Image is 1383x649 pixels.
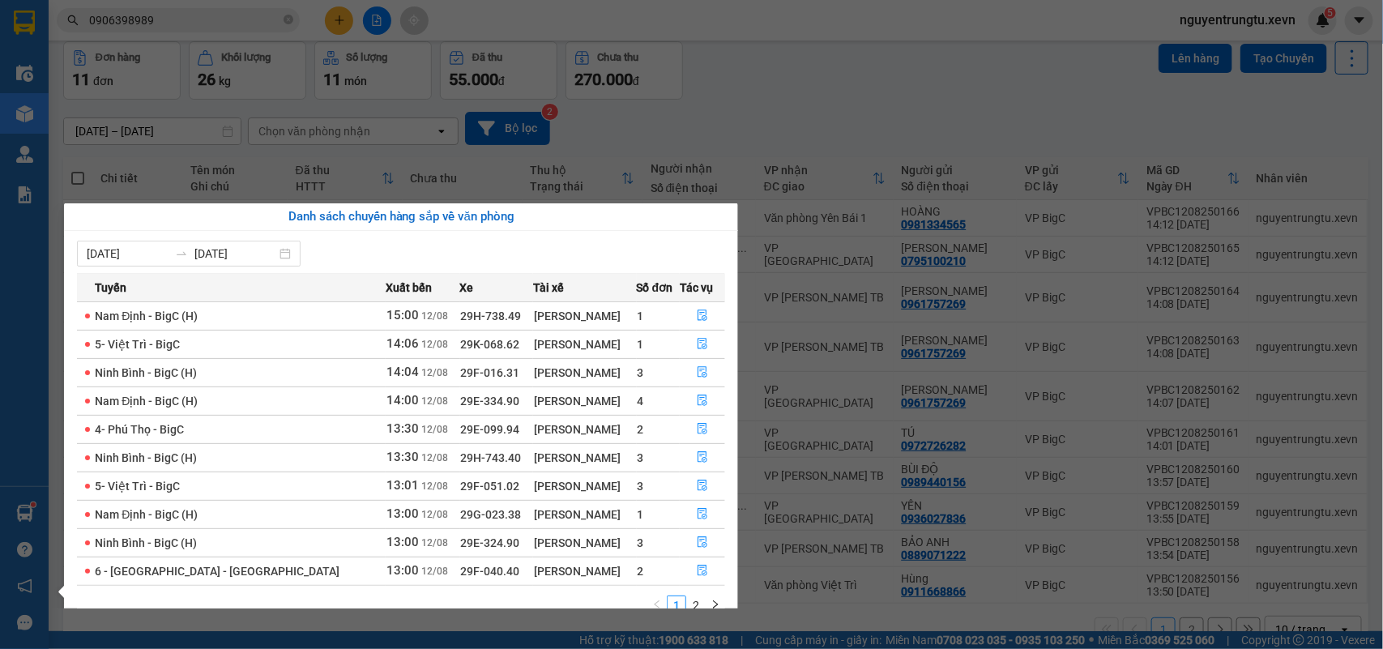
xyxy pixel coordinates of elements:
span: Ninh Bình - BigC (H) [95,366,197,379]
span: Tuyến [95,279,126,297]
span: 4- Phú Thọ - BigC [95,423,184,436]
div: [PERSON_NAME] [534,364,636,382]
div: [PERSON_NAME] [534,421,636,438]
button: file-done [681,473,724,499]
div: [PERSON_NAME] [534,534,636,552]
span: 12/08 [421,339,448,350]
span: 13:01 [386,478,419,493]
span: Nam Định - BigC (H) [95,395,198,408]
span: 12/08 [421,537,448,549]
span: 12/08 [421,480,448,492]
button: file-done [681,331,724,357]
input: Đến ngày [194,245,276,263]
div: [PERSON_NAME] [534,506,636,523]
button: file-done [681,388,724,414]
span: to [175,247,188,260]
div: [PERSON_NAME] [534,307,636,325]
span: 5- Việt Trì - BigC [95,480,180,493]
span: 4 [638,395,644,408]
b: GỬI : VP BigC [20,117,156,144]
span: 3 [638,366,644,379]
span: 5- Việt Trì - BigC [95,338,180,351]
span: Tài xế [533,279,564,297]
li: Số 10 ngõ 15 Ngọc Hồi, Q.[PERSON_NAME], [GEOGRAPHIC_DATA] [152,40,677,60]
span: right [711,600,720,609]
span: file-done [697,480,708,493]
span: 29H-738.49 [461,310,522,322]
a: 1 [668,596,685,614]
div: [PERSON_NAME] [534,335,636,353]
span: 12/08 [421,424,448,435]
span: Nam Định - BigC (H) [95,508,198,521]
span: 12/08 [421,395,448,407]
span: 13:00 [386,563,419,578]
span: 13:00 [386,535,419,549]
span: Nam Định - BigC (H) [95,310,198,322]
span: file-done [697,395,708,408]
button: file-done [681,416,724,442]
button: file-done [681,303,724,329]
div: [PERSON_NAME] [534,449,636,467]
span: 13:30 [386,450,419,464]
button: file-done [681,530,724,556]
span: 2 [638,565,644,578]
span: 12/08 [421,367,448,378]
span: Ninh Bình - BigC (H) [95,536,197,549]
span: 29H-743.40 [461,451,522,464]
span: 14:00 [386,393,419,408]
span: Xe [460,279,474,297]
span: file-done [697,310,708,322]
span: file-done [697,338,708,351]
a: 2 [687,596,705,614]
li: Next Page [706,596,725,615]
span: 12/08 [421,509,448,520]
span: file-done [697,451,708,464]
span: 14:04 [386,365,419,379]
span: 29E-099.94 [461,423,520,436]
span: swap-right [175,247,188,260]
span: 2 [638,423,644,436]
button: file-done [681,360,724,386]
span: 12/08 [421,310,448,322]
span: 14:06 [386,336,419,351]
span: 1 [638,508,644,521]
span: Số đơn [637,279,673,297]
span: 29E-324.90 [461,536,520,549]
div: [PERSON_NAME] [534,392,636,410]
span: 6 - [GEOGRAPHIC_DATA] - [GEOGRAPHIC_DATA] [95,565,339,578]
span: file-done [697,536,708,549]
span: 1 [638,310,644,322]
li: Previous Page [647,596,667,615]
span: file-done [697,366,708,379]
span: 3 [638,451,644,464]
div: [PERSON_NAME] [534,562,636,580]
span: 3 [638,480,644,493]
button: file-done [681,502,724,527]
button: file-done [681,445,724,471]
li: Hotline: 19001155 [152,60,677,80]
span: file-done [697,565,708,578]
span: left [652,600,662,609]
span: file-done [697,423,708,436]
span: 29F-016.31 [461,366,520,379]
span: 29E-334.90 [461,395,520,408]
span: Tác vụ [680,279,713,297]
img: logo.jpg [20,20,101,101]
input: Từ ngày [87,245,169,263]
button: file-done [681,558,724,584]
span: 15:00 [386,308,419,322]
span: 29G-023.38 [461,508,522,521]
span: Xuất bến [386,279,432,297]
span: Ninh Bình - BigC (H) [95,451,197,464]
span: 13:00 [386,506,419,521]
span: 29F-051.02 [461,480,520,493]
span: 29F-040.40 [461,565,520,578]
span: 13:30 [386,421,419,436]
button: left [647,596,667,615]
div: [PERSON_NAME] [534,477,636,495]
span: 3 [638,536,644,549]
span: file-done [697,508,708,521]
span: 12/08 [421,452,448,463]
span: 12/08 [421,566,448,577]
span: 29K-068.62 [461,338,520,351]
